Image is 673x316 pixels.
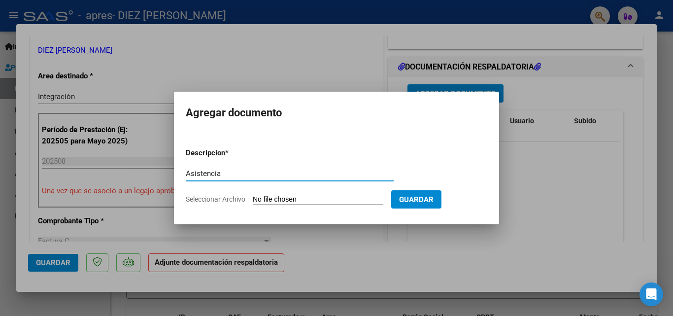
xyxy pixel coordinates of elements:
[399,195,434,204] span: Guardar
[186,104,487,122] h2: Agregar documento
[186,195,245,203] span: Seleccionar Archivo
[186,147,276,159] p: Descripcion
[391,190,441,209] button: Guardar
[639,282,663,306] div: Open Intercom Messenger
